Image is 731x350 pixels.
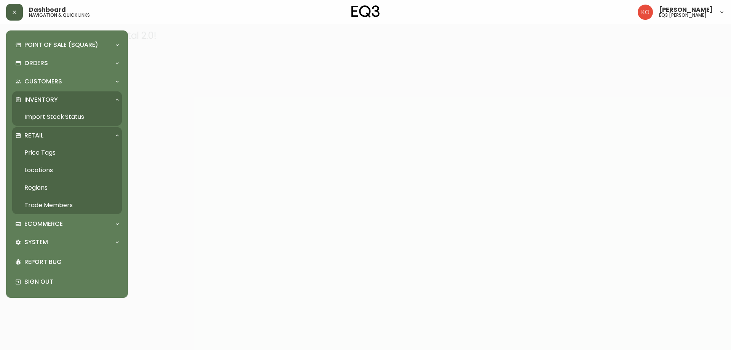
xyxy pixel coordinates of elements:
[29,13,90,18] h5: navigation & quick links
[24,131,43,140] p: Retail
[24,96,58,104] p: Inventory
[12,252,122,272] div: Report Bug
[24,238,48,246] p: System
[12,127,122,144] div: Retail
[24,59,48,67] p: Orders
[12,179,122,197] a: Regions
[24,278,119,286] p: Sign Out
[12,37,122,53] div: Point of Sale (Square)
[12,272,122,292] div: Sign Out
[24,220,63,228] p: Ecommerce
[24,77,62,86] p: Customers
[29,7,66,13] span: Dashboard
[12,55,122,72] div: Orders
[12,161,122,179] a: Locations
[12,108,122,126] a: Import Stock Status
[12,144,122,161] a: Price Tags
[12,91,122,108] div: Inventory
[351,5,380,18] img: logo
[659,13,707,18] h5: eq3 [PERSON_NAME]
[24,41,98,49] p: Point of Sale (Square)
[12,73,122,90] div: Customers
[638,5,653,20] img: 9beb5e5239b23ed26e0d832b1b8f6f2a
[24,258,119,266] p: Report Bug
[659,7,713,13] span: [PERSON_NAME]
[12,216,122,232] div: Ecommerce
[12,197,122,214] a: Trade Members
[12,234,122,251] div: System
